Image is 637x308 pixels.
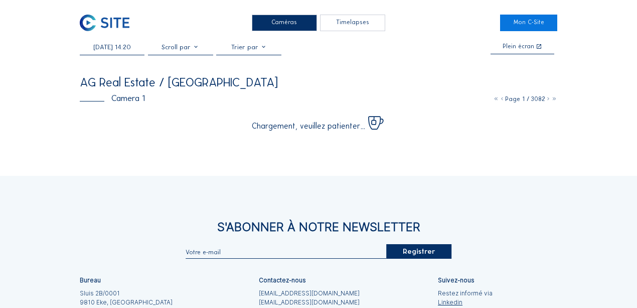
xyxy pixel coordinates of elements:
div: Plein écran [503,44,534,50]
div: Caméras [252,15,317,31]
a: [EMAIL_ADDRESS][DOMAIN_NAME] [259,298,360,307]
span: Page 1 / 3082 [505,95,545,102]
span: Chargement, veuillez patienter... [252,122,365,130]
a: Mon C-Site [500,15,557,31]
img: C-SITE Logo [80,15,130,31]
a: [EMAIL_ADDRESS][DOMAIN_NAME] [259,289,360,298]
div: Bureau [80,278,101,284]
div: Camera 1 [80,94,145,102]
input: Votre e-mail [186,249,386,256]
div: Suivez-nous [438,278,474,284]
a: C-SITE Logo [80,15,137,31]
div: S'Abonner à notre newsletter [80,221,558,233]
input: Recherche par date 󰅀 [80,43,145,51]
div: AG Real Estate / [GEOGRAPHIC_DATA] [80,76,278,88]
a: Linkedin [438,298,493,307]
div: Timelapses [320,15,385,31]
div: Contactez-nous [259,278,306,284]
div: Registrer [386,244,451,259]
